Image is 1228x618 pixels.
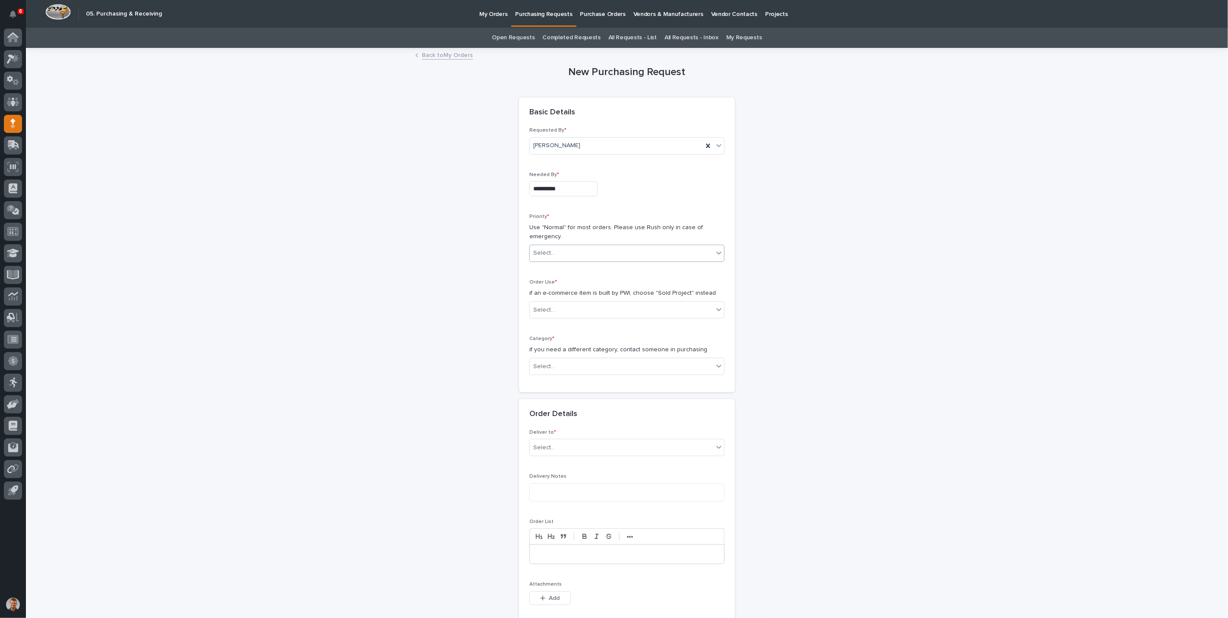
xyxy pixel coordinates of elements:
button: users-avatar [4,596,22,614]
h2: Basic Details [529,108,575,117]
div: Select... [533,249,555,258]
p: if an e-commerce item is built by PWI, choose "Sold Project" instead [529,289,725,298]
span: Category [529,336,554,341]
h2: 05. Purchasing & Receiving [86,10,162,18]
span: Attachments [529,582,562,587]
span: [PERSON_NAME] [533,141,580,150]
div: Notifications6 [11,10,22,24]
span: Requested By [529,128,567,133]
a: Completed Requests [543,28,601,48]
a: All Requests - Inbox [665,28,718,48]
span: Needed By [529,172,559,177]
div: Select... [533,362,555,371]
span: Delivery Notes [529,474,567,479]
img: Workspace Logo [45,4,71,20]
span: Deliver to [529,430,556,435]
span: Add [549,595,560,601]
span: Priority [529,214,549,219]
button: Add [529,591,571,605]
div: Select... [533,443,555,452]
p: 6 [19,8,22,14]
strong: ••• [627,533,633,540]
a: Open Requests [492,28,535,48]
a: My Requests [726,28,762,48]
a: All Requests - List [608,28,657,48]
h2: Order Details [529,410,577,419]
div: Select... [533,306,555,315]
p: if you need a different category, contact someone in purchasing [529,345,725,354]
span: Order List [529,519,554,524]
a: Back toMy Orders [422,50,473,60]
button: Notifications [4,5,22,23]
span: Order Use [529,280,557,285]
h1: New Purchasing Request [519,66,735,79]
button: ••• [624,531,636,542]
p: Use "Normal" for most orders. Please use Rush only in case of emergency. [529,223,725,241]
